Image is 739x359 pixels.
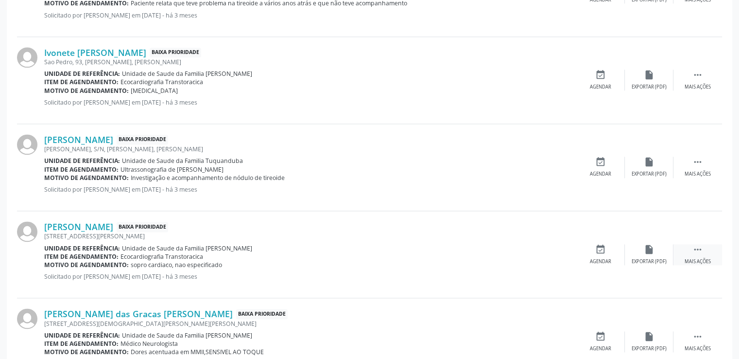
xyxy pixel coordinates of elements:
div: Mais ações [685,171,711,178]
span: Baixa Prioridade [150,48,201,58]
b: Item de agendamento: [44,78,119,86]
i:  [692,70,703,80]
span: Baixa Prioridade [236,309,288,319]
b: Item de agendamento: [44,165,119,174]
div: Sao Pedro, 93, [PERSON_NAME], [PERSON_NAME] [44,58,576,66]
b: Motivo de agendamento: [44,87,129,95]
div: Exportar (PDF) [632,258,667,265]
span: Ecocardiografia Transtoracica [120,252,203,261]
span: Unidade de Saude da Familia [PERSON_NAME] [122,331,252,340]
img: img [17,134,37,155]
span: Ecocardiografia Transtoracica [120,78,203,86]
b: Motivo de agendamento: [44,174,129,182]
b: Unidade de referência: [44,70,120,78]
span: Unidade de Saude da Familia [PERSON_NAME] [122,70,252,78]
span: sopro cardiaco, nao especificado [131,261,222,269]
span: Unidade de Saude da Familia Tuquanduba [122,157,243,165]
b: Unidade de referência: [44,157,120,165]
i: event_available [595,70,606,80]
i: insert_drive_file [644,331,654,342]
div: Exportar (PDF) [632,345,667,352]
span: Dores acentuada em MMII,SENSIVEL AO TOQUE [131,348,264,356]
p: Solicitado por [PERSON_NAME] em [DATE] - há 3 meses [44,185,576,194]
span: Ultrassonografia de [PERSON_NAME] [120,165,223,174]
span: Investigação e acompanhamento de nódulo de tireoide [131,174,285,182]
div: Exportar (PDF) [632,171,667,178]
a: [PERSON_NAME] [44,221,113,232]
img: img [17,308,37,329]
span: Baixa Prioridade [117,135,168,145]
a: [PERSON_NAME] [44,134,113,145]
i:  [692,244,703,255]
div: [STREET_ADDRESS][DEMOGRAPHIC_DATA][PERSON_NAME][PERSON_NAME] [44,320,576,328]
span: Baixa Prioridade [117,222,168,232]
p: Solicitado por [PERSON_NAME] em [DATE] - há 3 meses [44,11,576,19]
div: Agendar [590,258,611,265]
div: Mais ações [685,258,711,265]
b: Item de agendamento: [44,340,119,348]
div: Agendar [590,84,611,90]
img: img [17,221,37,242]
div: [STREET_ADDRESS][PERSON_NAME] [44,232,576,240]
b: Unidade de referência: [44,331,120,340]
i: event_available [595,331,606,342]
i: insert_drive_file [644,70,654,80]
b: Item de agendamento: [44,252,119,261]
div: Exportar (PDF) [632,84,667,90]
span: Unidade de Saude da Familia [PERSON_NAME] [122,244,252,252]
p: Solicitado por [PERSON_NAME] em [DATE] - há 3 meses [44,272,576,281]
span: Médico Neurologista [120,340,178,348]
div: [PERSON_NAME], S/N, [PERSON_NAME], [PERSON_NAME] [44,145,576,153]
i: insert_drive_file [644,244,654,255]
span: [MEDICAL_DATA] [131,87,178,95]
b: Motivo de agendamento: [44,261,129,269]
div: Agendar [590,345,611,352]
b: Unidade de referência: [44,244,120,252]
i: event_available [595,244,606,255]
a: [PERSON_NAME] das Gracas [PERSON_NAME] [44,308,233,319]
i: event_available [595,157,606,167]
i:  [692,157,703,167]
p: Solicitado por [PERSON_NAME] em [DATE] - há 3 meses [44,98,576,107]
div: Mais ações [685,84,711,90]
a: Ivonete [PERSON_NAME] [44,47,146,58]
div: Agendar [590,171,611,178]
i:  [692,331,703,342]
div: Mais ações [685,345,711,352]
b: Motivo de agendamento: [44,348,129,356]
img: img [17,47,37,68]
i: insert_drive_file [644,157,654,167]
